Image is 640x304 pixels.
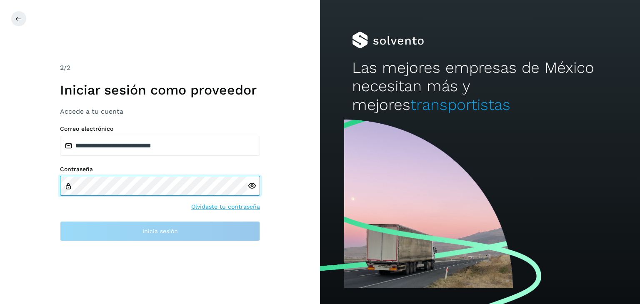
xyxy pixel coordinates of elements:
[60,221,260,241] button: Inicia sesión
[191,202,260,211] a: Olvidaste tu contraseña
[60,107,260,115] h3: Accede a tu cuenta
[60,125,260,132] label: Correo electrónico
[352,59,608,114] h2: Las mejores empresas de México necesitan más y mejores
[60,63,260,73] div: /2
[60,64,64,72] span: 2
[142,228,178,234] span: Inicia sesión
[410,96,510,114] span: transportistas
[60,82,260,98] h1: Iniciar sesión como proveedor
[60,166,260,173] label: Contraseña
